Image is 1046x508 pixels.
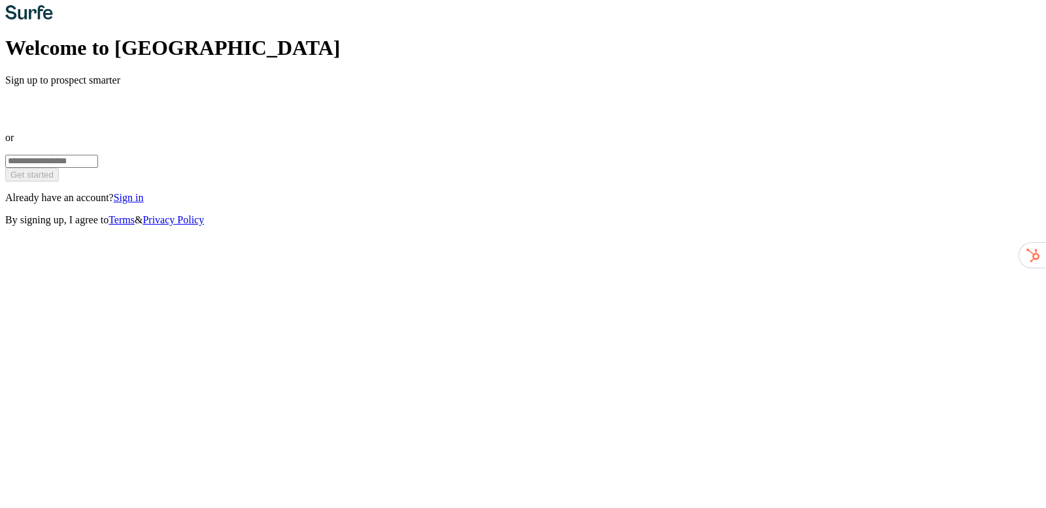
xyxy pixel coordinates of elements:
span: Get started [10,170,54,180]
a: Privacy Policy [143,214,204,225]
a: Sign in [114,192,144,203]
p: Sign up to prospect smarter [5,74,1041,86]
p: or [5,132,1041,144]
a: Terms [109,214,135,225]
span: Already have an account? [5,192,114,203]
span: By signing up, I agree to & [5,214,204,225]
h1: Welcome to [GEOGRAPHIC_DATA] [5,36,1041,60]
button: Get started [5,168,59,182]
img: Surfe's logo [5,5,53,20]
